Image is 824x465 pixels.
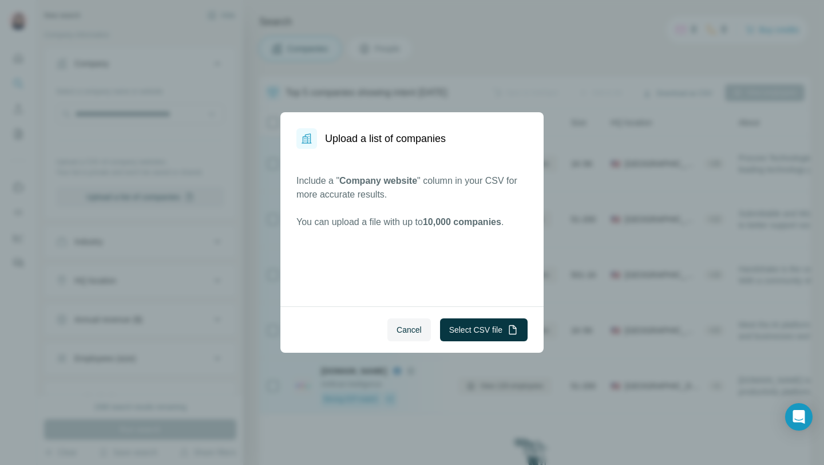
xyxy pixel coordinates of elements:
span: 10,000 companies [423,217,501,227]
span: Company website [339,176,417,186]
h1: Upload a list of companies [325,131,446,147]
button: Select CSV file [440,318,528,341]
span: Cancel [397,324,422,336]
div: Open Intercom Messenger [785,403,813,431]
p: You can upload a file with up to . [296,215,528,229]
p: Include a " " column in your CSV for more accurate results. [296,174,528,202]
button: Cancel [387,318,431,341]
